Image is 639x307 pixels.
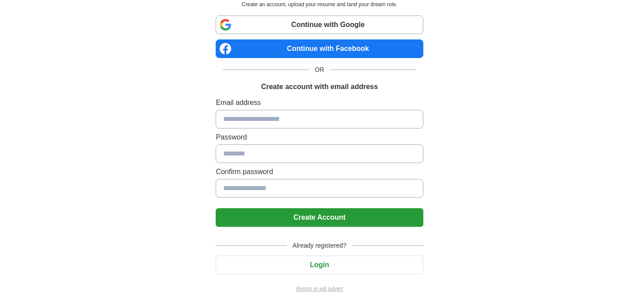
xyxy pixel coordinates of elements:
button: Create Account [216,208,423,227]
a: Return to job advert [216,285,423,293]
button: Login [216,256,423,274]
label: Confirm password [216,167,423,177]
h1: Create account with email address [261,82,378,92]
label: Password [216,132,423,143]
a: Login [216,261,423,268]
span: OR [310,65,330,74]
label: Email address [216,97,423,108]
span: Already registered? [287,241,351,250]
p: Create an account, upload your resume and land your dream role. [217,0,421,8]
a: Continue with Facebook [216,39,423,58]
a: Continue with Google [216,16,423,34]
